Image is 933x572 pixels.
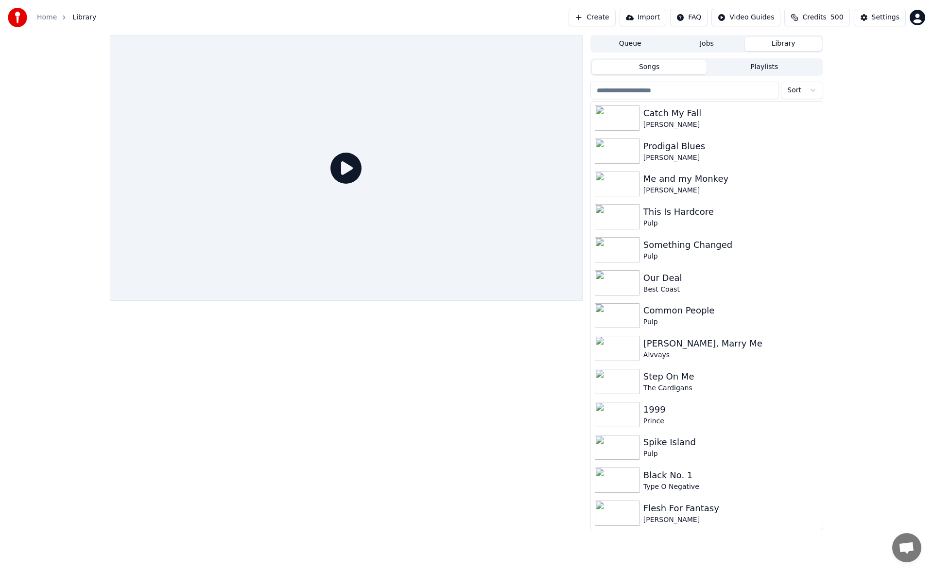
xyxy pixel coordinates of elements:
[854,9,906,26] button: Settings
[643,515,819,525] div: [PERSON_NAME]
[643,416,819,426] div: Prince
[643,449,819,459] div: Pulp
[569,9,616,26] button: Create
[670,9,708,26] button: FAQ
[784,9,849,26] button: Credits500
[643,120,819,130] div: [PERSON_NAME]
[872,13,899,22] div: Settings
[892,533,921,562] div: Open chat
[620,9,666,26] button: Import
[643,304,819,317] div: Common People
[643,468,819,482] div: Black No. 1
[707,60,822,74] button: Playlists
[37,13,96,22] nav: breadcrumb
[592,37,669,51] button: Queue
[37,13,57,22] a: Home
[787,86,801,95] span: Sort
[643,139,819,153] div: Prodigal Blues
[643,337,819,350] div: [PERSON_NAME], Marry Me
[643,186,819,195] div: [PERSON_NAME]
[643,350,819,360] div: Alvvays
[643,317,819,327] div: Pulp
[72,13,96,22] span: Library
[669,37,745,51] button: Jobs
[643,252,819,261] div: Pulp
[643,271,819,285] div: Our Deal
[643,403,819,416] div: 1999
[643,106,819,120] div: Catch My Fall
[8,8,27,27] img: youka
[643,205,819,219] div: This Is Hardcore
[802,13,826,22] span: Credits
[643,383,819,393] div: The Cardigans
[643,285,819,295] div: Best Coast
[592,60,707,74] button: Songs
[643,482,819,492] div: Type O Negative
[643,435,819,449] div: Spike Island
[643,153,819,163] div: [PERSON_NAME]
[643,370,819,383] div: Step On Me
[745,37,822,51] button: Library
[711,9,780,26] button: Video Guides
[830,13,844,22] span: 500
[643,219,819,228] div: Pulp
[643,172,819,186] div: Me and my Monkey
[643,238,819,252] div: Something Changed
[643,502,819,515] div: Flesh For Fantasy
